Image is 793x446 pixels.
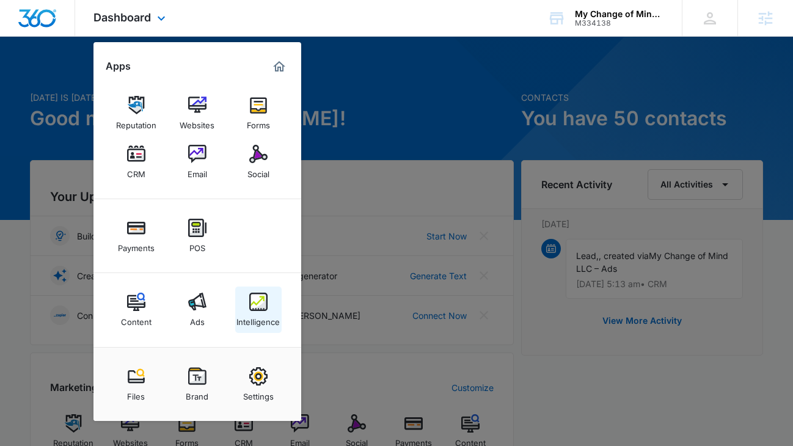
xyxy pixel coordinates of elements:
[243,386,274,401] div: Settings
[235,287,282,333] a: Intelligence
[235,90,282,136] a: Forms
[116,114,156,130] div: Reputation
[269,57,289,76] a: Marketing 360® Dashboard
[174,287,221,333] a: Ads
[20,20,29,29] img: logo_orange.svg
[575,9,664,19] div: account name
[135,72,206,80] div: Keywords by Traffic
[34,20,60,29] div: v 4.0.25
[127,163,145,179] div: CRM
[190,311,205,327] div: Ads
[93,11,151,24] span: Dashboard
[121,311,152,327] div: Content
[235,361,282,408] a: Settings
[33,71,43,81] img: tab_domain_overview_orange.svg
[188,163,207,179] div: Email
[113,361,159,408] a: Files
[174,139,221,185] a: Email
[247,163,269,179] div: Social
[189,237,205,253] div: POS
[32,32,134,42] div: Domain: [DOMAIN_NAME]
[174,90,221,136] a: Websites
[236,311,280,327] div: Intelligence
[575,19,664,27] div: account id
[46,72,109,80] div: Domain Overview
[113,213,159,259] a: Payments
[186,386,208,401] div: Brand
[235,139,282,185] a: Social
[122,71,131,81] img: tab_keywords_by_traffic_grey.svg
[113,90,159,136] a: Reputation
[127,386,145,401] div: Files
[118,237,155,253] div: Payments
[174,213,221,259] a: POS
[113,287,159,333] a: Content
[106,60,131,72] h2: Apps
[247,114,270,130] div: Forms
[180,114,214,130] div: Websites
[174,361,221,408] a: Brand
[113,139,159,185] a: CRM
[20,32,29,42] img: website_grey.svg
